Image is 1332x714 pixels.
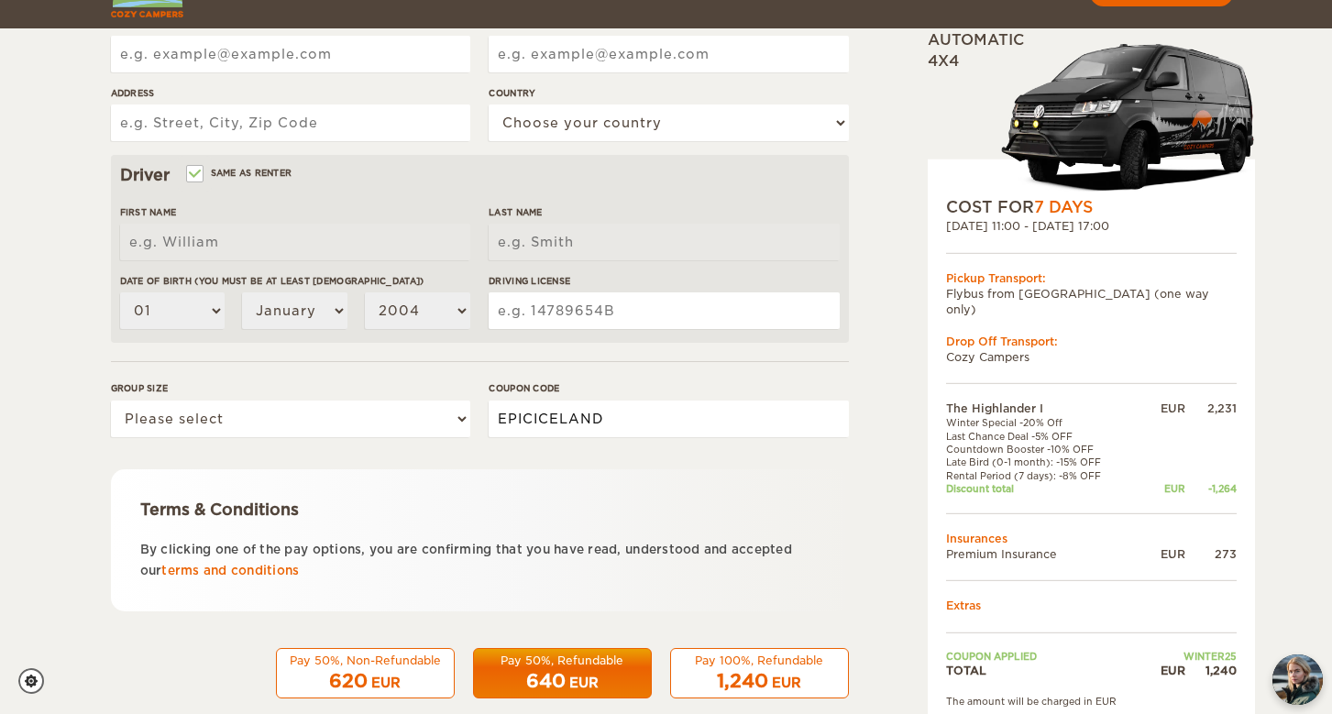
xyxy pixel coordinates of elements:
[371,674,401,692] div: EUR
[111,86,470,100] label: Address
[140,539,820,582] p: By clicking one of the pay options, you are confirming that you have read, understood and accepte...
[489,292,839,329] input: e.g. 14789654B
[526,670,566,692] span: 640
[946,218,1237,234] div: [DATE] 11:00 - [DATE] 17:00
[1185,546,1237,562] div: 273
[329,670,368,692] span: 620
[18,668,56,694] a: Cookie settings
[946,401,1141,416] td: The Highlander I
[569,674,599,692] div: EUR
[485,653,640,668] div: Pay 50%, Refundable
[188,170,200,181] input: Same as renter
[946,269,1237,285] div: Pickup Transport:
[928,30,1255,196] div: Automatic 4x4
[946,443,1141,456] td: Countdown Booster -10% OFF
[111,381,470,395] label: Group size
[946,430,1141,443] td: Last Chance Deal -5% OFF
[1140,649,1236,662] td: WINTER25
[120,164,840,186] div: Driver
[111,36,470,72] input: e.g. example@example.com
[489,381,848,395] label: Coupon code
[473,648,652,699] button: Pay 50%, Refundable 640 EUR
[717,670,768,692] span: 1,240
[946,468,1141,481] td: Rental Period (7 days): -8% OFF
[946,482,1141,495] td: Discount total
[161,564,299,577] a: terms and conditions
[489,274,839,288] label: Driving License
[120,274,470,288] label: Date of birth (You must be at least [DEMOGRAPHIC_DATA])
[1185,663,1237,678] div: 1,240
[1034,198,1093,216] span: 7 Days
[140,499,820,521] div: Terms & Conditions
[489,205,839,219] label: Last Name
[946,286,1237,317] td: Flybus from [GEOGRAPHIC_DATA] (one way only)
[946,531,1237,546] td: Insurances
[946,649,1141,662] td: Coupon applied
[946,598,1237,613] td: Extras
[1001,36,1255,196] img: stor-stuttur-old-new-5.png
[682,653,837,668] div: Pay 100%, Refundable
[288,653,443,668] div: Pay 50%, Non-Refundable
[946,334,1237,349] div: Drop Off Transport:
[946,695,1237,708] div: The amount will be charged in EUR
[1272,654,1323,705] img: Freyja at Cozy Campers
[489,224,839,260] input: e.g. Smith
[1140,663,1184,678] div: EUR
[1140,546,1184,562] div: EUR
[946,456,1141,468] td: Late Bird (0-1 month): -15% OFF
[111,104,470,141] input: e.g. Street, City, Zip Code
[946,663,1141,678] td: TOTAL
[489,86,848,100] label: Country
[946,546,1141,562] td: Premium Insurance
[946,196,1237,218] div: COST FOR
[772,674,801,692] div: EUR
[1185,401,1237,416] div: 2,231
[1272,654,1323,705] button: chat-button
[670,648,849,699] button: Pay 100%, Refundable 1,240 EUR
[1140,401,1184,416] div: EUR
[120,205,470,219] label: First Name
[1185,482,1237,495] div: -1,264
[489,36,848,72] input: e.g. example@example.com
[1140,482,1184,495] div: EUR
[276,648,455,699] button: Pay 50%, Non-Refundable 620 EUR
[946,349,1237,365] td: Cozy Campers
[188,164,292,181] label: Same as renter
[946,416,1141,429] td: Winter Special -20% Off
[120,224,470,260] input: e.g. William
